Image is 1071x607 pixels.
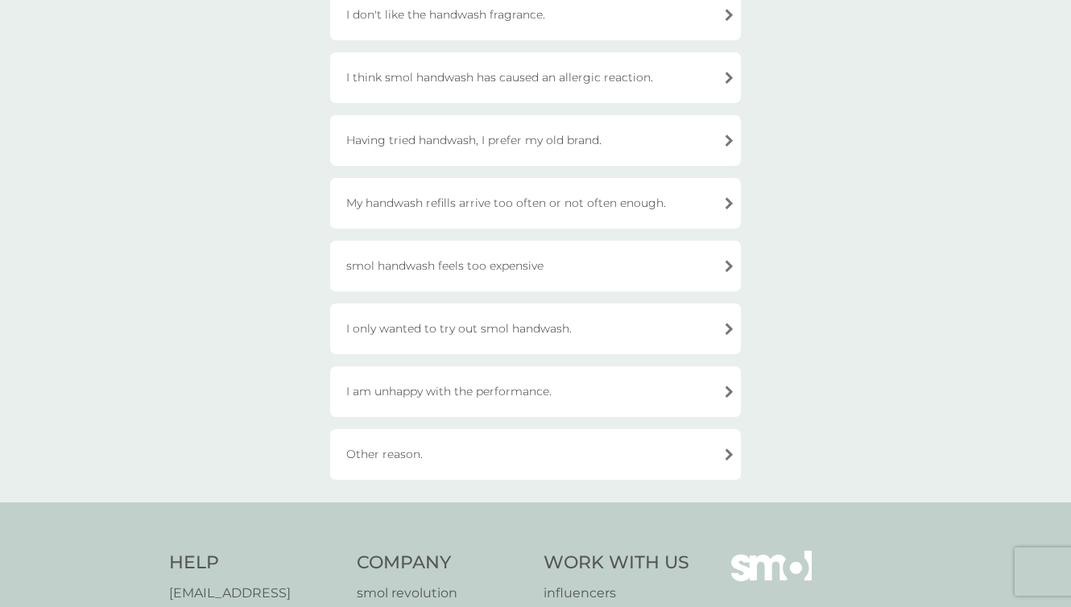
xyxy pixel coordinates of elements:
a: smol revolution [357,583,528,604]
div: My handwash refills arrive too often or not often enough. [330,178,741,229]
div: I only wanted to try out smol handwash. [330,303,741,354]
div: I think smol handwash has caused an allergic reaction. [330,52,741,103]
h4: Help [169,551,341,576]
div: smol handwash feels too expensive [330,241,741,291]
h4: Work With Us [544,551,689,576]
a: influencers [544,583,689,604]
div: Having tried handwash, I prefer my old brand. [330,115,741,166]
h4: Company [357,551,528,576]
div: Other reason. [330,429,741,480]
img: smol [731,551,812,605]
div: I am unhappy with the performance. [330,366,741,417]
